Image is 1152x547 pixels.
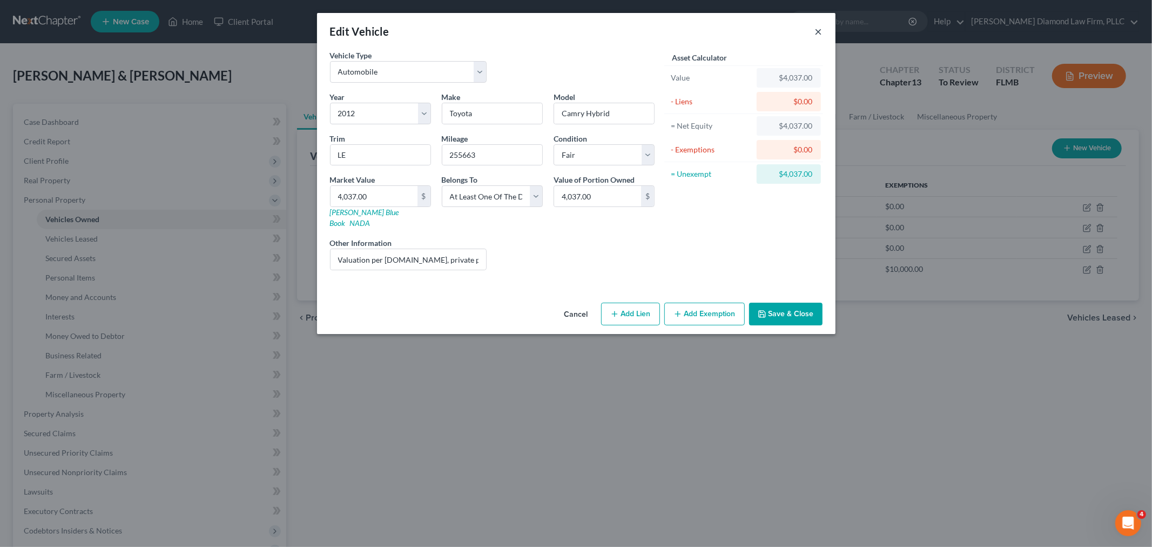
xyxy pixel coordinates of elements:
[331,249,487,270] input: (optional)
[765,96,812,107] div: $0.00
[330,133,346,144] label: Trim
[765,121,812,131] div: $4,037.00
[1137,510,1146,519] span: 4
[556,304,597,325] button: Cancel
[442,92,461,102] span: Make
[330,208,399,228] a: [PERSON_NAME] Blue Book
[331,186,417,206] input: 0.00
[330,174,375,185] label: Market Value
[671,144,752,155] div: - Exemptions
[330,91,345,103] label: Year
[331,145,430,165] input: ex. LS, LT, etc
[601,303,660,325] button: Add Lien
[765,169,812,179] div: $4,037.00
[330,50,372,61] label: Vehicle Type
[671,72,752,83] div: Value
[641,186,654,206] div: $
[330,237,392,249] label: Other Information
[554,91,575,103] label: Model
[554,174,635,185] label: Value of Portion Owned
[554,103,654,124] input: ex. Altima
[350,218,370,228] a: NADA
[672,52,727,63] label: Asset Calculator
[417,186,430,206] div: $
[442,175,478,184] span: Belongs To
[442,145,542,165] input: --
[671,96,752,107] div: - Liens
[765,72,812,83] div: $4,037.00
[749,303,823,325] button: Save & Close
[671,169,752,179] div: = Unexempt
[664,303,745,325] button: Add Exemption
[1115,510,1141,536] iframe: Intercom live chat
[554,186,641,206] input: 0.00
[554,133,587,144] label: Condition
[815,25,823,38] button: ×
[671,121,752,131] div: = Net Equity
[330,24,389,39] div: Edit Vehicle
[765,144,812,155] div: $0.00
[442,103,542,124] input: ex. Nissan
[442,133,468,144] label: Mileage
